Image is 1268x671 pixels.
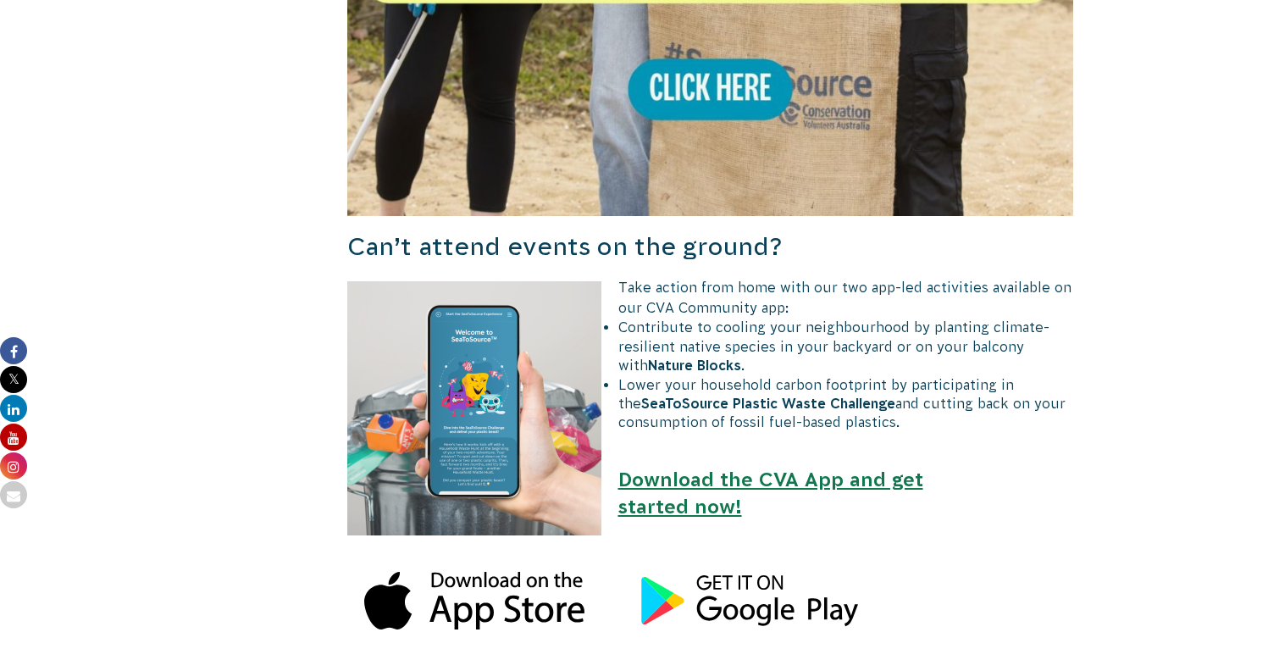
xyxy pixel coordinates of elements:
li: Contribute to cooling your neighbourhood by planting climate-resilient native species in your bac... [364,318,1074,374]
a: Download the CVA App and get started now! [618,469,923,518]
strong: SeaToSource Plastic Waste Challenge [641,396,895,411]
div: Take action from home with our two app-led activities available on our CVA Community app: [347,277,1074,318]
h3: Can’t attend events on the ground? [347,230,1074,264]
strong: Nature Blocks [648,358,741,373]
li: Lower your household carbon footprint by participating in the and cutting back on your consumptio... [364,375,1074,432]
